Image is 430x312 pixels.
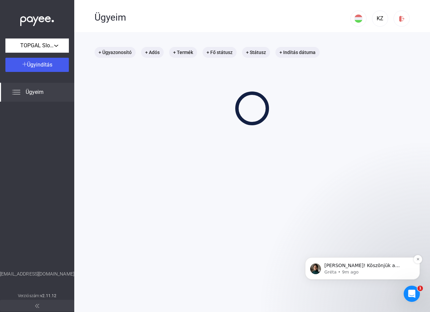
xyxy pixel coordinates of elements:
mat-chip: + Termék [169,47,197,58]
strong: v2.11.12 [40,293,56,298]
img: list.svg [12,88,20,96]
span: Ügyindítás [27,61,52,68]
button: Ügyindítás [5,58,69,72]
button: HU [350,10,367,27]
img: HU [354,15,362,23]
span: 1 [418,286,423,291]
iframe: Intercom notifications message [295,218,430,294]
span: TOPGAL Slovensko, s.r.o. [20,42,54,50]
img: white-payee-white-dot.svg [20,12,54,26]
p: Message from Gréta, sent 9m ago [29,51,116,57]
img: arrow-double-left-grey.svg [35,304,39,308]
img: Profile image for Gréta [15,45,26,56]
div: KZ [374,15,386,23]
div: Ügyeim [95,12,350,23]
span: Ügyeim [26,88,44,96]
mat-chip: + Ügyazonosító [95,47,136,58]
button: KZ [372,10,388,27]
div: message notification from Gréta, 9m ago. Kedves Zoltán! Köszönjük a türelmet. Egyeztettem kollégá... [10,39,125,61]
img: plus-white.svg [22,62,27,67]
mat-chip: + Adós [141,47,164,58]
img: logout-red [398,15,405,22]
iframe: Intercom live chat [404,286,420,302]
mat-chip: + Státusz [242,47,270,58]
mat-chip: + Fő státusz [203,47,237,58]
button: TOPGAL Slovensko, s.r.o. [5,38,69,53]
mat-chip: + Indítás dátuma [275,47,320,58]
span: [PERSON_NAME]! Köszönjük a türelmet. Egyeztettem kollégámmal és sajnos nem sikerült olyan közjegy... [29,45,115,157]
button: logout-red [394,10,410,27]
button: Dismiss notification [118,37,127,46]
